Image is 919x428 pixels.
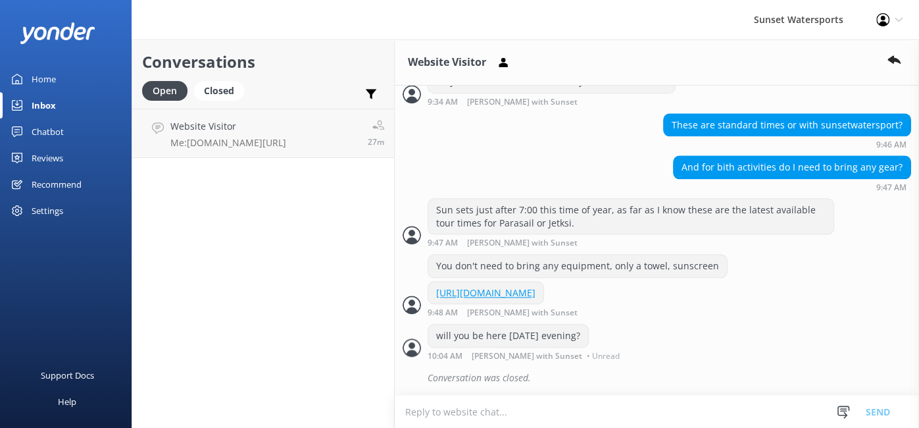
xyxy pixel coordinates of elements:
[408,54,486,71] h3: Website Visitor
[194,83,251,97] a: Closed
[428,238,834,248] div: Oct 15 2025 08:47am (UTC -05:00) America/Cancun
[142,81,187,101] div: Open
[32,66,56,92] div: Home
[20,22,95,44] img: yonder-white-logo.png
[142,83,194,97] a: Open
[428,309,458,317] strong: 9:48 AM
[428,98,458,107] strong: 9:34 AM
[467,309,578,317] span: [PERSON_NAME] with Sunset
[428,97,676,107] div: Oct 15 2025 08:34am (UTC -05:00) America/Cancun
[436,286,535,299] a: [URL][DOMAIN_NAME]
[194,81,244,101] div: Closed
[428,351,623,360] div: Oct 15 2025 09:04am (UTC -05:00) America/Cancun
[58,388,76,415] div: Help
[142,49,384,74] h2: Conversations
[664,114,910,136] div: These are standard times or with sunsetwatersport?
[876,184,907,192] strong: 9:47 AM
[587,352,620,360] span: • Unread
[472,352,582,360] span: [PERSON_NAME] with Sunset
[368,136,384,147] span: Oct 15 2025 10:07am (UTC -05:00) America/Cancun
[876,141,907,149] strong: 9:46 AM
[428,239,458,248] strong: 9:47 AM
[32,119,64,145] div: Chatbot
[673,182,911,192] div: Oct 15 2025 08:47am (UTC -05:00) America/Cancun
[32,198,63,224] div: Settings
[428,199,833,234] div: Sun sets just after 7:00 this time of year, as far as I know these are the latest available tour ...
[428,308,620,317] div: Oct 15 2025 08:48am (UTC -05:00) America/Cancun
[663,140,911,149] div: Oct 15 2025 08:46am (UTC -05:00) America/Cancun
[467,98,578,107] span: [PERSON_NAME] with Sunset
[467,239,578,248] span: [PERSON_NAME] with Sunset
[428,325,588,347] div: will you be here [DATE] evening?
[132,109,394,158] a: Website VisitorMe:[DOMAIN_NAME][URL]27m
[428,352,462,360] strong: 10:04 AM
[170,137,286,149] p: Me: [DOMAIN_NAME][URL]
[674,156,910,178] div: And for bith activities do I need to bring any gear?
[403,367,911,389] div: 2025-10-15T14:37:11.028
[32,171,82,198] div: Recommend
[428,367,911,389] div: Conversation was closed.
[41,362,94,388] div: Support Docs
[32,92,56,119] div: Inbox
[170,119,286,134] h4: Website Visitor
[32,145,63,171] div: Reviews
[428,255,727,277] div: You don't need to bring any equipment, only a towel, sunscreen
